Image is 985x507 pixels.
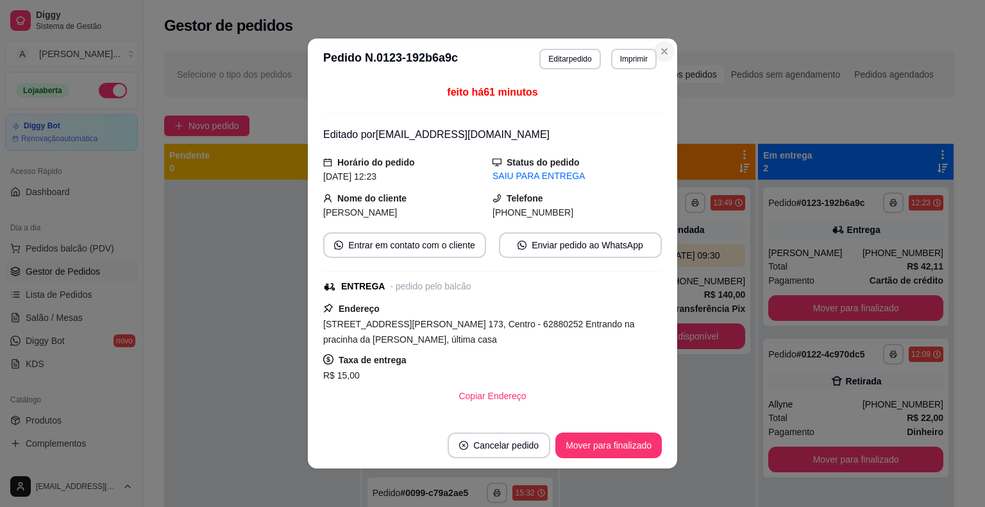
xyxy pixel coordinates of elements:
button: Mover para finalizado [555,433,662,458]
div: ENTREGA [341,280,385,293]
button: whats-appEnviar pedido ao WhatsApp [499,232,662,258]
div: - pedido pelo balcão [390,280,471,293]
span: [DATE] 12:23 [323,171,376,182]
span: desktop [492,158,501,167]
div: SAIU PARA ENTREGA [492,169,662,183]
span: calendar [323,158,332,167]
h3: Pedido N. 0123-192b6a9c [323,49,458,69]
button: Copiar Endereço [448,383,536,409]
strong: Nome do cliente [337,193,407,203]
span: [STREET_ADDRESS][PERSON_NAME] 173, Centro - 62880252 Entrando na pracinha da [PERSON_NAME], últim... [323,319,635,345]
span: user [323,194,332,203]
button: whats-appEntrar em contato com o cliente [323,232,486,258]
strong: Endereço [339,304,380,314]
span: [PHONE_NUMBER] [492,207,573,218]
span: [PERSON_NAME] [323,207,397,218]
strong: Taxa de entrega [339,355,407,365]
span: close-circle [459,441,468,450]
button: close-circleCancelar pedido [448,433,550,458]
span: Editado por [EMAIL_ADDRESS][DOMAIN_NAME] [323,129,550,140]
strong: Status do pedido [507,157,580,168]
span: feito há 61 minutos [447,87,537,98]
button: Imprimir [611,49,657,69]
span: whats-app [518,241,526,250]
span: phone [492,194,501,203]
button: Close [654,41,675,62]
button: Editarpedido [539,49,600,69]
span: R$ 15,00 [323,370,360,381]
span: pushpin [323,303,333,313]
span: whats-app [334,241,343,250]
strong: Horário do pedido [337,157,415,168]
span: dollar [323,354,333,365]
strong: Telefone [507,193,543,203]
